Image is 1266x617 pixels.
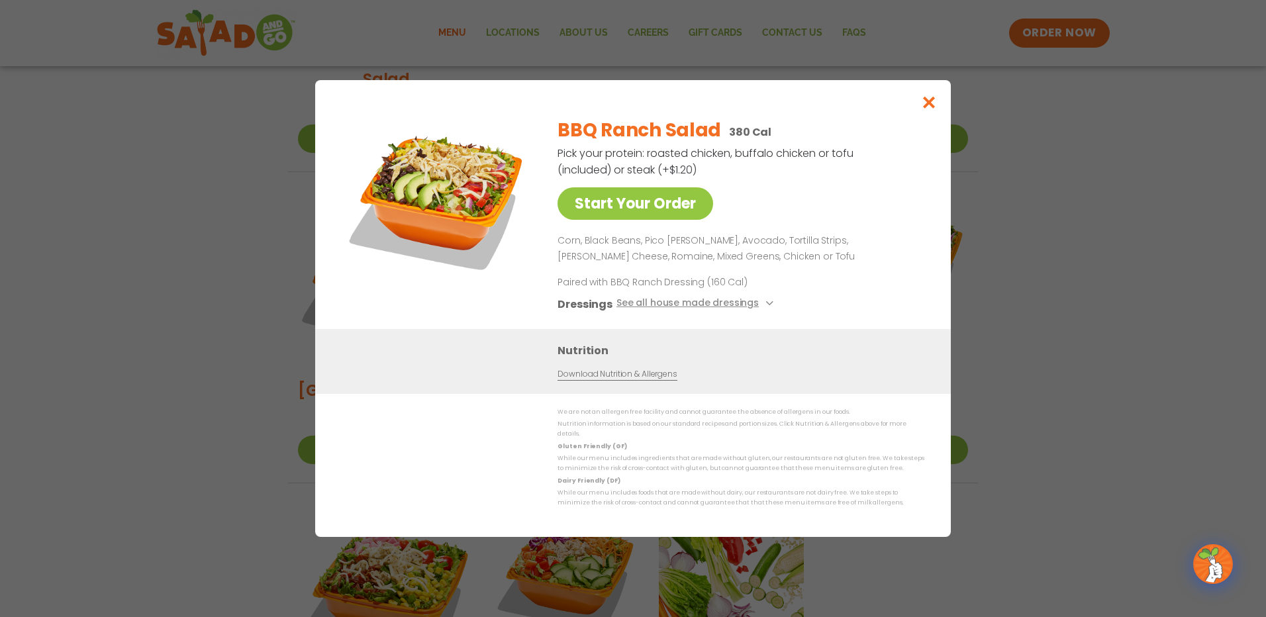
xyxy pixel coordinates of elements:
h2: BBQ Ranch Salad [558,117,721,144]
p: Corn, Black Beans, Pico [PERSON_NAME], Avocado, Tortilla Strips, [PERSON_NAME] Cheese, Romaine, M... [558,233,919,265]
p: Paired with BBQ Ranch Dressing (160 Cal) [558,275,803,289]
p: We are not an allergen free facility and cannot guarantee the absence of allergens in our foods. [558,407,924,417]
a: Download Nutrition & Allergens [558,368,677,381]
img: Featured product photo for BBQ Ranch Salad [345,107,530,292]
h3: Nutrition [558,342,931,359]
strong: Gluten Friendly (GF) [558,442,626,450]
strong: Dairy Friendly (DF) [558,477,620,485]
a: Start Your Order [558,187,713,220]
p: Pick your protein: roasted chicken, buffalo chicken or tofu (included) or steak (+$1.20) [558,145,855,178]
p: 380 Cal [729,124,771,140]
img: wpChatIcon [1194,546,1232,583]
p: While our menu includes ingredients that are made without gluten, our restaurants are not gluten ... [558,453,924,474]
p: Nutrition information is based on our standard recipes and portion sizes. Click Nutrition & Aller... [558,419,924,440]
button: See all house made dressings [616,296,777,312]
p: While our menu includes foods that are made without dairy, our restaurants are not dairy free. We... [558,488,924,508]
h3: Dressings [558,296,612,312]
button: Close modal [908,80,951,124]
